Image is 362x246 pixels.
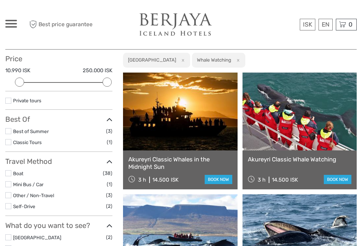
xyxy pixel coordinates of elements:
span: 3 h [138,177,146,183]
span: 0 [348,21,354,28]
span: (2) [106,233,112,241]
a: Boat [13,171,23,176]
h3: What do you want to see? [5,221,112,230]
span: (1) [107,180,112,188]
div: EN [319,19,333,30]
h3: Travel Method [5,157,112,166]
span: (3) [106,191,112,199]
span: Best price guarantee [28,19,93,30]
a: Private tours [13,98,41,103]
img: 484-0a5ff2d1-06e9-4712-a612-bf30ef48db8d_logo_big.jpg [137,13,215,37]
a: Akureyri Classic Whales in the Midnight Sun [128,156,232,170]
h2: [GEOGRAPHIC_DATA] [128,57,176,63]
h3: Price [5,55,112,63]
div: 14.500 ISK [272,177,298,183]
span: (2) [106,202,112,210]
span: (3) [106,127,112,135]
span: (38) [103,169,112,177]
a: [GEOGRAPHIC_DATA] [13,235,61,240]
a: Akureyri Classic Whale Watching [248,156,351,163]
h3: Best Of [5,115,112,124]
a: book now [205,175,232,184]
a: Best of Summer [13,128,49,134]
a: Other / Non-Travel [13,193,54,198]
span: ISK [303,21,312,28]
h2: Whale Watching [197,57,231,63]
button: x [177,56,187,64]
label: 250.000 ISK [83,67,112,74]
a: Classic Tours [13,139,42,145]
span: (1) [107,138,112,146]
span: 3 h [258,177,265,183]
a: Self-Drive [13,204,35,209]
label: 10.990 ISK [5,67,30,74]
a: Mini Bus / Car [13,182,43,187]
a: book now [324,175,351,184]
div: 14.500 ISK [152,177,179,183]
